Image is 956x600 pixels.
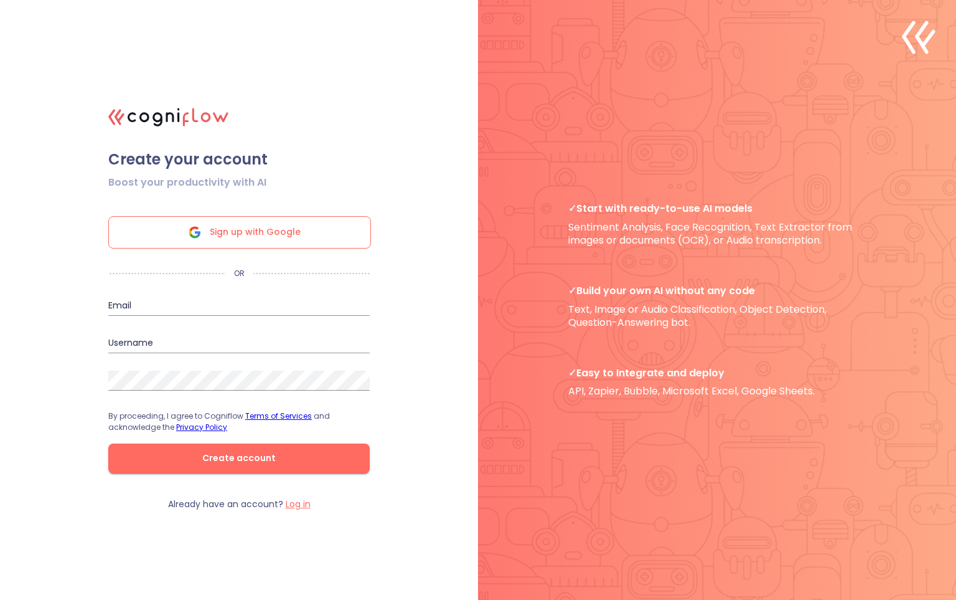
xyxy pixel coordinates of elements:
span: Create account [128,450,350,466]
a: Privacy Policy [176,422,227,432]
label: Log in [286,498,311,510]
p: OR [225,269,253,279]
span: Build your own AI without any code [568,284,866,297]
span: Create your account [108,150,370,169]
p: API, Zapier, Bubble, Microsoft Excel, Google Sheets. [568,366,866,398]
a: Terms of Services [245,411,312,421]
span: Easy to Integrate and deploy [568,366,866,379]
p: Text, Image or Audio Classification, Object Detection, Question-Answering bot. [568,284,866,329]
button: Create account [108,444,370,474]
p: By proceeding, I agree to Cogniflow and acknowledge the [108,411,370,433]
p: Sentiment Analysis, Face Recognition, Text Extractor from images or documents (OCR), or Audio tra... [568,202,866,247]
p: Already have an account? [168,498,311,510]
b: ✓ [568,201,576,216]
span: Sign up with Google [210,217,301,248]
b: ✓ [568,366,576,380]
span: Boost your productivity with AI [108,175,266,190]
span: Start with ready-to-use AI models [568,202,866,215]
b: ✓ [568,283,576,298]
div: Sign up with Google [108,216,371,249]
